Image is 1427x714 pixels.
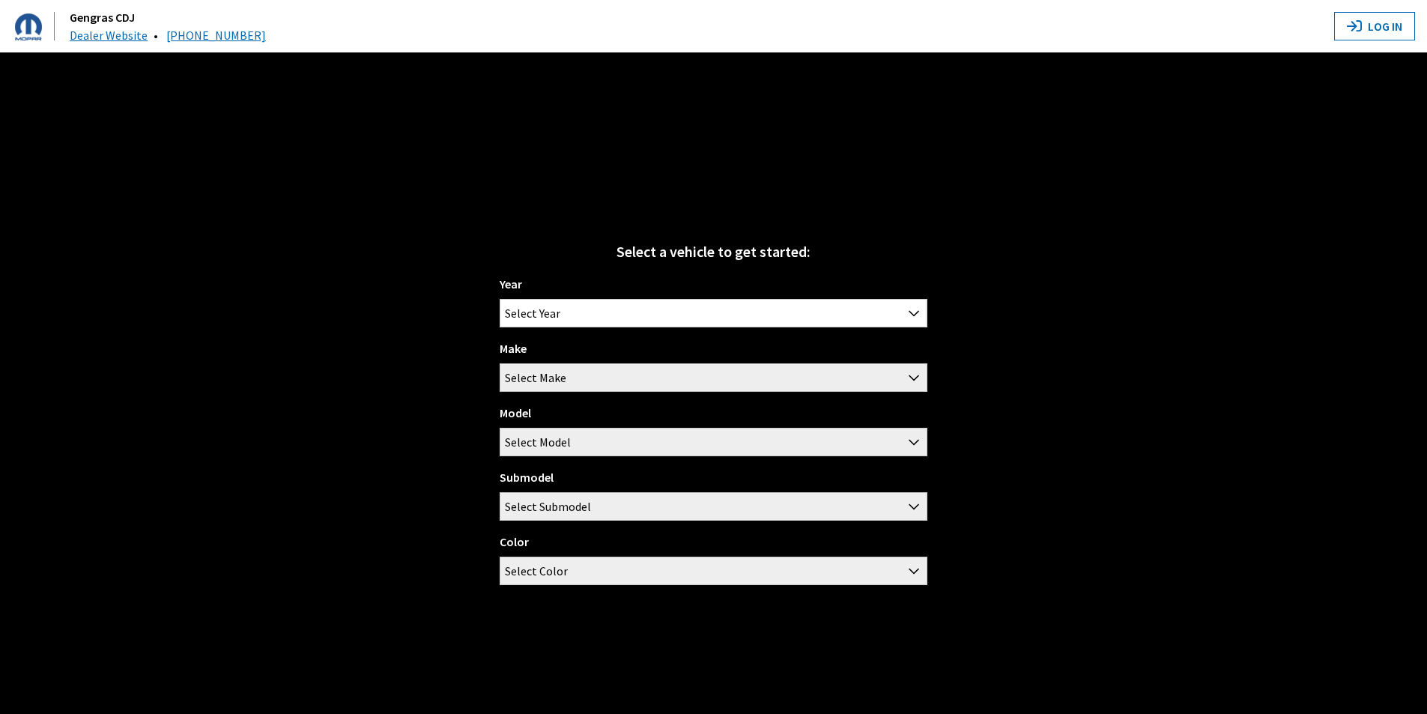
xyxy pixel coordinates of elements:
[500,275,522,293] label: Year
[500,299,927,327] span: Select Year
[500,364,927,391] span: Select Make
[15,12,67,40] a: Gengras CDJ logo
[500,468,554,486] label: Submodel
[500,240,927,263] div: Select a vehicle to get started:
[505,493,591,520] span: Select Submodel
[500,429,927,456] span: Select Model
[500,557,927,584] span: Select Color
[15,13,42,40] img: Dashboard
[500,492,927,521] span: Select Submodel
[1334,12,1415,40] button: Log In
[70,10,135,25] a: Gengras CDJ
[500,557,927,585] span: Select Color
[505,557,568,584] span: Select Color
[500,493,927,520] span: Select Submodel
[500,339,527,357] label: Make
[500,300,927,327] span: Select Year
[500,428,927,456] span: Select Model
[505,300,560,327] span: Select Year
[505,429,571,456] span: Select Model
[154,28,158,43] span: •
[70,28,148,43] a: Dealer Website
[500,363,927,392] span: Select Make
[500,533,529,551] label: Color
[505,364,566,391] span: Select Make
[500,404,531,422] label: Model
[166,28,266,43] a: [PHONE_NUMBER]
